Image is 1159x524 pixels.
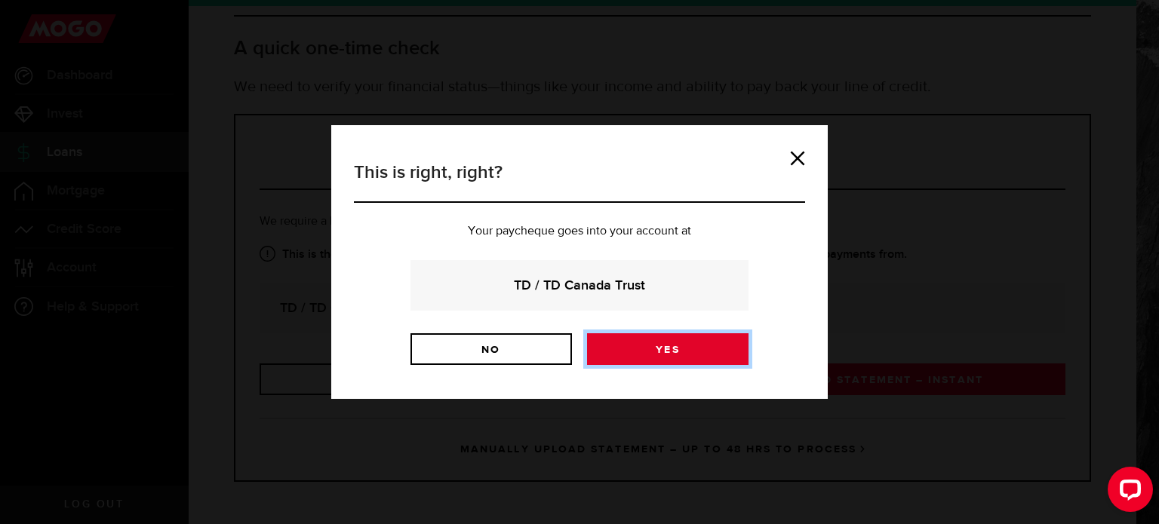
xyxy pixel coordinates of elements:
[587,333,749,365] a: Yes
[431,275,728,296] strong: TD / TD Canada Trust
[410,333,572,365] a: No
[1096,461,1159,524] iframe: LiveChat chat widget
[354,225,805,237] p: Your paycheque goes into your account at
[354,159,805,203] h3: This is right, right?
